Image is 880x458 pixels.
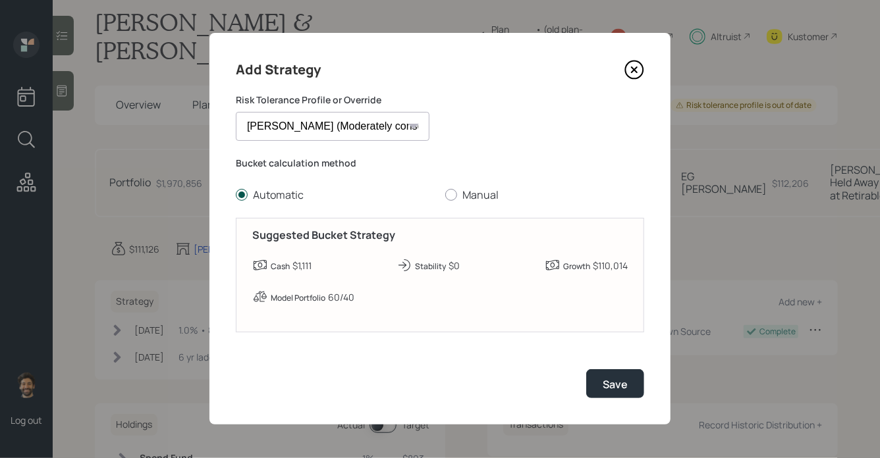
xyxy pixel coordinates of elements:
label: Growth [563,261,590,272]
h5: Suggested Bucket Strategy [252,229,628,242]
button: Save [586,369,644,397]
label: Stability [415,261,446,272]
label: Manual [445,188,644,202]
label: Cash [271,261,290,272]
h4: Add Strategy [236,59,321,80]
div: $1,111 [292,259,312,272]
div: 60/40 [328,290,354,304]
label: Model Portfolio [271,293,325,304]
label: Bucket calculation method [236,157,644,170]
div: $0 [449,259,460,272]
label: Risk Tolerance Profile or Override [236,93,429,107]
label: Automatic [236,188,435,202]
div: Save [603,377,628,392]
div: $110,014 [593,259,628,272]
